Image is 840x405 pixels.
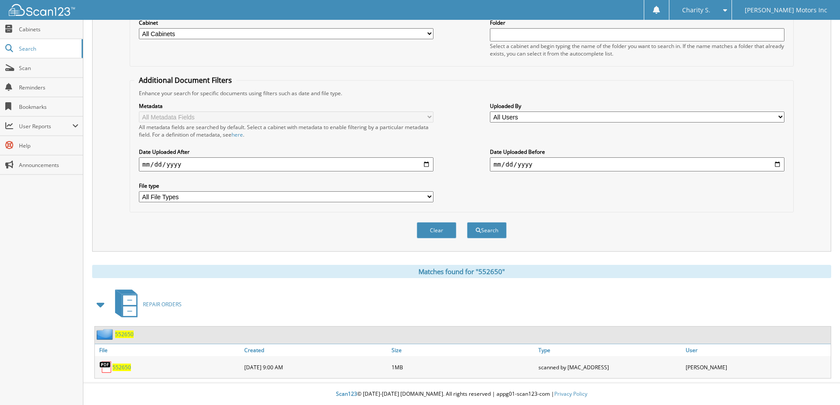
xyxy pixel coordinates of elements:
a: 552650 [112,364,131,371]
span: Help [19,142,78,149]
legend: Additional Document Filters [134,75,236,85]
a: 552650 [115,331,134,338]
div: [DATE] 9:00 AM [242,358,389,376]
a: File [95,344,242,356]
div: All metadata fields are searched by default. Select a cabinet with metadata to enable filtering b... [139,123,433,138]
input: start [139,157,433,171]
input: end [490,157,784,171]
label: Date Uploaded After [139,148,433,156]
span: Cabinets [19,26,78,33]
div: 1MB [389,358,537,376]
a: REPAIR ORDERS [110,287,182,322]
a: Privacy Policy [554,390,587,398]
span: User Reports [19,123,72,130]
div: Matches found for "552650" [92,265,831,278]
a: here [231,131,243,138]
span: Announcements [19,161,78,169]
label: Date Uploaded Before [490,148,784,156]
label: Cabinet [139,19,433,26]
span: Scan [19,64,78,72]
label: Folder [490,19,784,26]
label: Uploaded By [490,102,784,110]
a: Size [389,344,537,356]
span: Reminders [19,84,78,91]
a: Created [242,344,389,356]
div: Select a cabinet and begin typing the name of the folder you want to search in. If the name match... [490,42,784,57]
div: © [DATE]-[DATE] [DOMAIN_NAME]. All rights reserved | appg01-scan123-com | [83,383,840,405]
a: Type [536,344,683,356]
span: [PERSON_NAME] Motors Inc [745,7,827,13]
label: File type [139,182,433,189]
label: Metadata [139,102,433,110]
iframe: Chat Widget [796,363,840,405]
img: scan123-logo-white.svg [9,4,75,16]
span: Bookmarks [19,103,78,111]
button: Search [467,222,507,238]
div: scanned by [MAC_ADDRESS] [536,358,683,376]
img: folder2.png [97,329,115,340]
div: Enhance your search for specific documents using filters such as date and file type. [134,89,789,97]
a: User [683,344,831,356]
img: PDF.png [99,360,112,374]
span: Search [19,45,77,52]
div: [PERSON_NAME] [683,358,831,376]
button: Clear [417,222,456,238]
span: REPAIR ORDERS [143,301,182,308]
span: Charity S. [682,7,710,13]
span: Scan123 [336,390,357,398]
